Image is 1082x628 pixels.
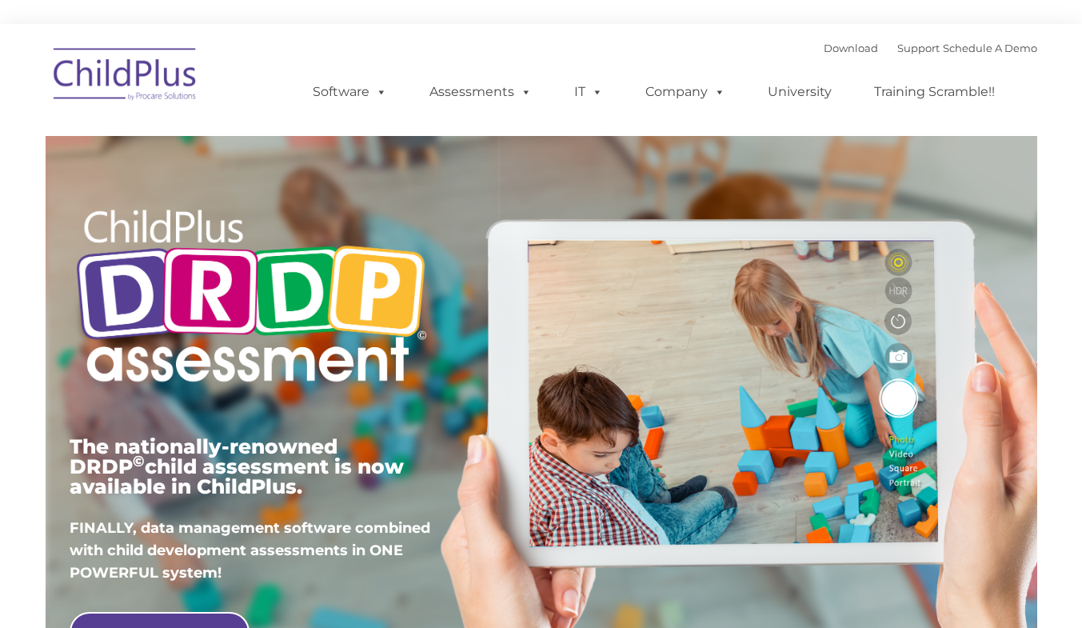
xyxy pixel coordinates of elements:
[858,76,1011,108] a: Training Scramble!!
[752,76,848,108] a: University
[824,42,1037,54] font: |
[70,434,404,498] span: The nationally-renowned DRDP child assessment is now available in ChildPlus.
[629,76,741,108] a: Company
[558,76,619,108] a: IT
[46,37,206,117] img: ChildPlus by Procare Solutions
[297,76,403,108] a: Software
[897,42,940,54] a: Support
[70,188,433,409] img: Copyright - DRDP Logo Light
[824,42,878,54] a: Download
[413,76,548,108] a: Assessments
[70,519,430,582] span: FINALLY, data management software combined with child development assessments in ONE POWERFUL sys...
[133,452,145,470] sup: ©
[943,42,1037,54] a: Schedule A Demo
